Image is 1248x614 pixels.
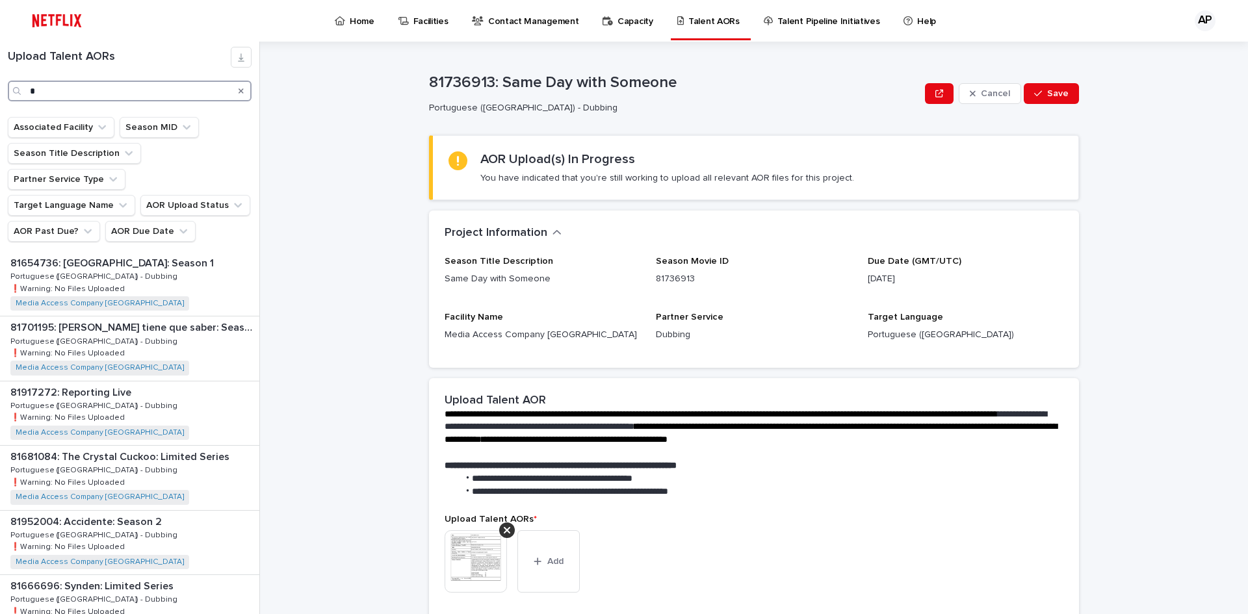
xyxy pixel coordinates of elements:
[547,557,564,566] span: Add
[10,528,180,540] p: Portuguese ([GEOGRAPHIC_DATA]) - Dubbing
[656,313,723,322] span: Partner Service
[10,384,134,399] p: 81917272: Reporting Live
[445,313,503,322] span: Facility Name
[26,8,88,34] img: ifQbXi3ZQGMSEF7WDB7W
[10,319,257,334] p: 81701195: [PERSON_NAME] tiene que saber: Season 1
[445,226,562,240] button: Project Information
[868,272,1063,286] p: [DATE]
[480,172,854,184] p: You have indicated that you're still working to upload all relevant AOR files for this project.
[445,272,640,286] p: Same Day with Someone
[8,81,252,101] input: Search
[1024,83,1079,104] button: Save
[10,476,127,487] p: ❗️Warning: No Files Uploaded
[1195,10,1215,31] div: AP
[16,428,184,437] a: Media Access Company [GEOGRAPHIC_DATA]
[8,195,135,216] button: Target Language Name
[868,257,961,266] span: Due Date (GMT/UTC)
[868,313,943,322] span: Target Language
[10,463,180,475] p: Portuguese ([GEOGRAPHIC_DATA]) - Dubbing
[8,117,114,138] button: Associated Facility
[1047,89,1069,98] span: Save
[8,143,141,164] button: Season Title Description
[480,151,635,167] h2: AOR Upload(s) In Progress
[16,492,184,502] a: Media Access Company [GEOGRAPHIC_DATA]
[10,578,176,593] p: 81666696: Synden: Limited Series
[10,513,164,528] p: 81952004: Accidente: Season 2
[445,226,547,240] h2: Project Information
[10,335,180,346] p: Portuguese ([GEOGRAPHIC_DATA]) - Dubbing
[868,328,1063,342] p: Portuguese ([GEOGRAPHIC_DATA])
[445,394,546,408] h2: Upload Talent AOR
[10,346,127,358] p: ❗️Warning: No Files Uploaded
[16,363,184,372] a: Media Access Company [GEOGRAPHIC_DATA]
[445,515,537,524] span: Upload Talent AORs
[10,540,127,552] p: ❗️Warning: No Files Uploaded
[10,255,216,270] p: 81654736: [GEOGRAPHIC_DATA]: Season 1
[981,89,1010,98] span: Cancel
[445,257,553,266] span: Season Title Description
[120,117,199,138] button: Season MID
[959,83,1021,104] button: Cancel
[105,221,196,242] button: AOR Due Date
[429,103,915,114] p: Portuguese ([GEOGRAPHIC_DATA]) - Dubbing
[16,557,184,567] a: Media Access Company [GEOGRAPHIC_DATA]
[429,73,920,92] p: 81736913: Same Day with Someone
[8,221,100,242] button: AOR Past Due?
[8,50,231,64] h1: Upload Talent AORs
[16,299,184,308] a: Media Access Company [GEOGRAPHIC_DATA]
[10,411,127,422] p: ❗️Warning: No Files Uploaded
[10,399,180,411] p: Portuguese ([GEOGRAPHIC_DATA]) - Dubbing
[10,282,127,294] p: ❗️Warning: No Files Uploaded
[656,257,729,266] span: Season Movie ID
[445,328,640,342] p: Media Access Company [GEOGRAPHIC_DATA]
[140,195,250,216] button: AOR Upload Status
[656,272,851,286] p: 81736913
[10,448,232,463] p: 81681084: The Crystal Cuckoo: Limited Series
[517,530,580,593] button: Add
[10,593,180,604] p: Portuguese ([GEOGRAPHIC_DATA]) - Dubbing
[656,328,851,342] p: Dubbing
[10,270,180,281] p: Portuguese ([GEOGRAPHIC_DATA]) - Dubbing
[8,169,125,190] button: Partner Service Type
